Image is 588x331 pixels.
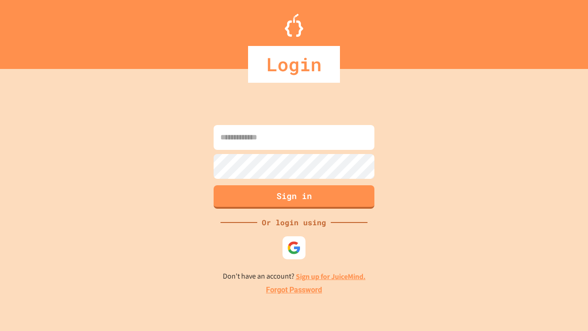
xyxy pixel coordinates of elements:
[266,285,322,296] a: Forgot Password
[223,271,366,282] p: Don't have an account?
[285,14,303,37] img: Logo.svg
[257,217,331,228] div: Or login using
[214,185,374,209] button: Sign in
[296,272,366,281] a: Sign up for JuiceMind.
[248,46,340,83] div: Login
[287,241,301,255] img: google-icon.svg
